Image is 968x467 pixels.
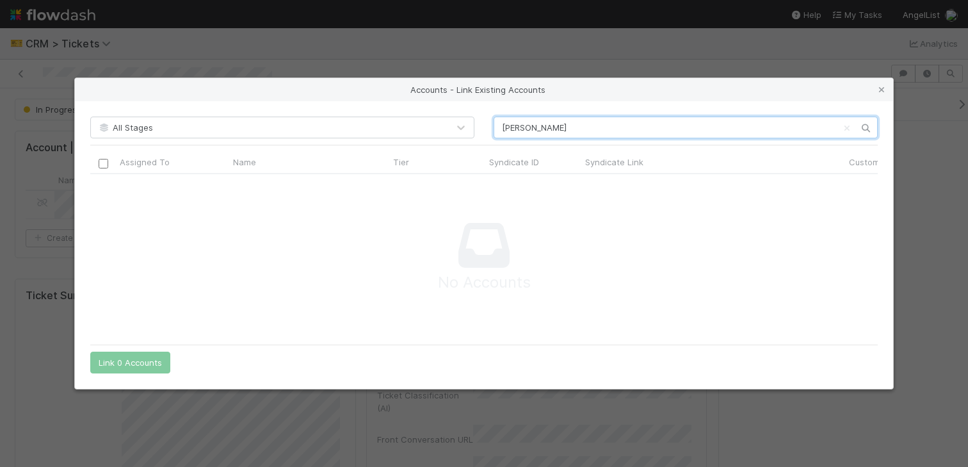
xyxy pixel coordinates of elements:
button: Link 0 Accounts [90,352,170,373]
span: Syndicate ID [489,156,539,168]
span: Assigned To [120,156,170,168]
input: Search [494,117,878,138]
span: Tier [393,156,409,168]
div: Accounts - Link Existing Accounts [75,78,893,101]
button: Clear search [841,118,853,138]
span: Syndicate Link [585,156,643,168]
span: All Stages [97,122,153,133]
span: Name [233,156,256,168]
span: Customer Name [849,156,914,168]
input: Toggle All Rows Selected [99,159,108,168]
